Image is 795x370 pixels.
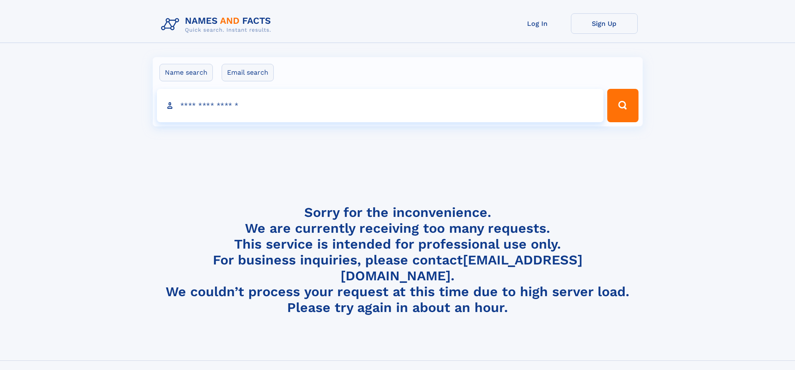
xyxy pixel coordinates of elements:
[222,64,274,81] label: Email search
[158,13,278,36] img: Logo Names and Facts
[504,13,571,34] a: Log In
[571,13,638,34] a: Sign Up
[158,204,638,316] h4: Sorry for the inconvenience. We are currently receiving too many requests. This service is intend...
[157,89,604,122] input: search input
[159,64,213,81] label: Name search
[607,89,638,122] button: Search Button
[341,252,583,284] a: [EMAIL_ADDRESS][DOMAIN_NAME]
